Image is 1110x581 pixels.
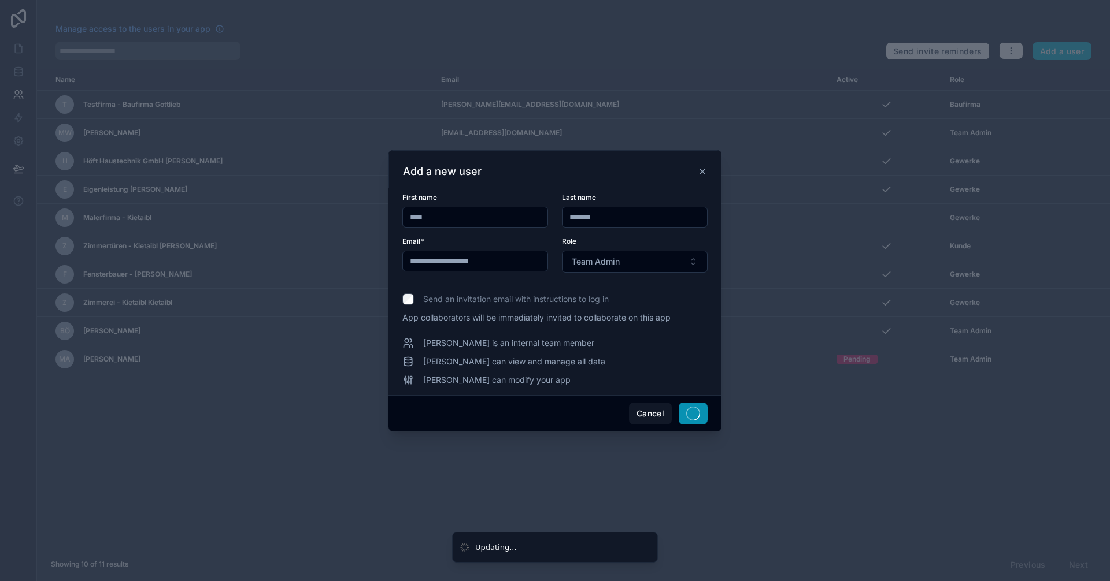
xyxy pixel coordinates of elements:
[562,237,576,245] span: Role
[402,312,708,323] span: App collaborators will be immediately invited to collaborate on this app
[562,251,708,273] button: Select Button
[423,337,594,349] span: [PERSON_NAME] is an internal team member
[475,542,517,553] div: Updating...
[423,293,609,305] span: Send an invitation email with instructions to log in
[402,293,414,305] input: Send an invitation email with instructions to log in
[423,374,571,386] span: [PERSON_NAME] can modify your app
[629,403,672,424] button: Cancel
[423,356,605,367] span: [PERSON_NAME] can view and manage all data
[402,237,420,245] span: Email
[402,193,437,202] span: First name
[562,193,596,202] span: Last name
[403,165,482,178] h3: Add a new user
[572,256,620,267] span: Team Admin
